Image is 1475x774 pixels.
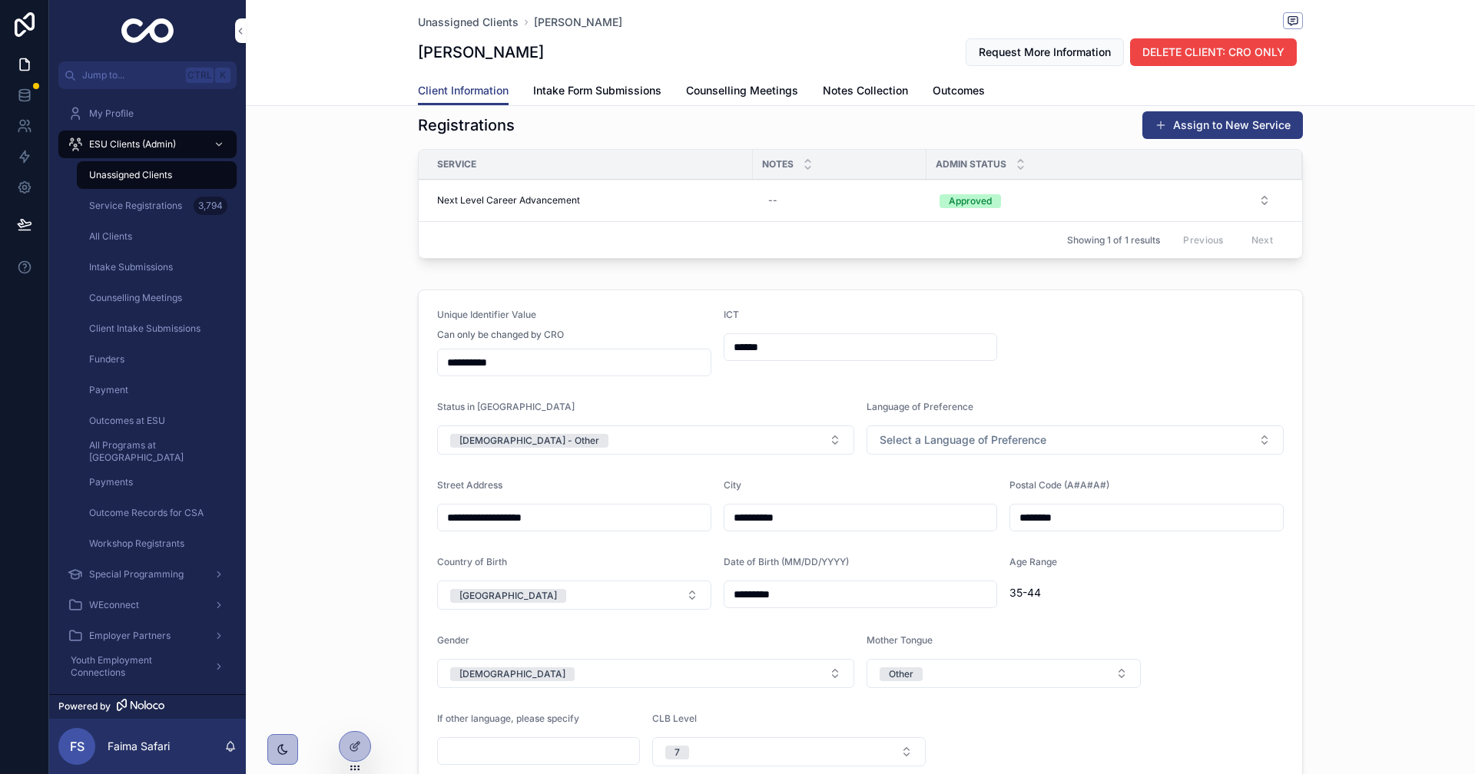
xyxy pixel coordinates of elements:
[89,507,204,519] span: Outcome Records for CSA
[867,634,933,646] span: Mother Tongue
[762,188,917,213] a: --
[58,561,237,588] a: Special Programming
[437,194,744,207] a: Next Level Career Advancement
[89,439,221,464] span: All Programs at [GEOGRAPHIC_DATA]
[418,114,515,136] h1: Registrations
[724,479,741,491] span: City
[77,315,237,342] a: Client Intake Submissions
[89,537,184,550] span: Workshop Registrants
[949,194,992,208] div: Approved
[217,69,229,81] span: K
[58,700,111,713] span: Powered by
[724,309,739,320] span: ICT
[437,659,854,688] button: Select Button
[58,653,237,680] a: Youth Employment Connections
[58,100,237,127] a: My Profile
[77,223,237,250] a: All Clients
[437,401,575,412] span: Status in [GEOGRAPHIC_DATA]
[686,83,798,98] span: Counselling Meetings
[762,158,794,170] span: Notes
[652,737,926,766] button: Select Button
[77,284,237,312] a: Counselling Meetings
[58,622,237,650] a: Employer Partners
[926,186,1284,215] a: Select Button
[186,68,214,83] span: Ctrl
[867,401,973,412] span: Language of Preference
[121,18,174,43] img: App logo
[71,654,201,679] span: Youth Employment Connections
[77,376,237,404] a: Payment
[82,69,180,81] span: Jump to...
[77,499,237,527] a: Outcome Records for CSA
[1009,556,1057,567] span: Age Range
[77,407,237,435] a: Outcomes at ESU
[89,322,201,335] span: Client Intake Submissions
[437,158,476,170] span: Service
[89,353,124,365] span: Funders
[70,737,85,756] span: FS
[77,161,237,189] a: Unassigned Clients
[823,77,908,107] a: Notes Collection
[77,468,237,496] a: Payments
[49,89,246,694] div: scrollable content
[533,83,661,98] span: Intake Form Submissions
[437,194,580,207] span: Next Level Career Advancement
[459,434,599,448] div: [DEMOGRAPHIC_DATA] - Other
[49,694,246,719] a: Powered by
[880,432,1046,448] span: Select a Language of Preference
[979,45,1111,60] span: Request More Information
[89,200,182,212] span: Service Registrations
[823,83,908,98] span: Notes Collection
[89,384,128,396] span: Payment
[58,591,237,619] a: WEconnect
[867,659,1141,688] button: Select Button
[89,476,133,488] span: Payments
[89,107,134,120] span: My Profile
[867,425,1284,455] button: Select Button
[77,346,237,373] a: Funders
[418,41,544,63] h1: [PERSON_NAME]
[724,556,849,567] span: Date of Birth (MM/DD/YYYY)
[437,425,854,455] button: Select Button
[675,746,680,759] div: 7
[437,580,711,610] button: Select Button
[89,169,172,181] span: Unassigned Clients
[89,599,139,611] span: WEconnect
[89,138,176,150] span: ESU Clients (Admin)
[77,530,237,557] a: Workshop Registrants
[89,230,132,243] span: All Clients
[1130,38,1297,66] button: DELETE CLIENT: CRO ONLY
[966,38,1124,66] button: Request More Information
[437,329,564,341] span: Can only be changed by CRO
[108,739,170,754] p: Faima Safari
[77,192,237,220] a: Service Registrations3,794
[437,479,502,491] span: Street Address
[89,568,184,580] span: Special Programming
[459,589,557,603] div: [GEOGRAPHIC_DATA]
[933,83,985,98] span: Outcomes
[418,15,519,30] a: Unassigned Clients
[437,309,536,320] span: Unique Identifier Value
[1067,234,1160,246] span: Showing 1 of 1 results
[58,131,237,158] a: ESU Clients (Admin)
[418,77,509,106] a: Client Information
[194,197,227,215] div: 3,794
[89,292,182,304] span: Counselling Meetings
[936,158,1006,170] span: Admin Status
[768,194,777,207] div: --
[534,15,622,30] a: [PERSON_NAME]
[933,77,985,107] a: Outcomes
[927,187,1283,214] button: Select Button
[1009,479,1109,491] span: Postal Code (A#A#A#)
[686,77,798,107] a: Counselling Meetings
[533,77,661,107] a: Intake Form Submissions
[889,667,913,681] div: Other
[459,667,565,681] div: [DEMOGRAPHIC_DATA]
[1142,111,1303,139] button: Assign to New Service
[418,83,509,98] span: Client Information
[89,415,165,427] span: Outcomes at ESU
[77,253,237,281] a: Intake Submissions
[89,261,173,273] span: Intake Submissions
